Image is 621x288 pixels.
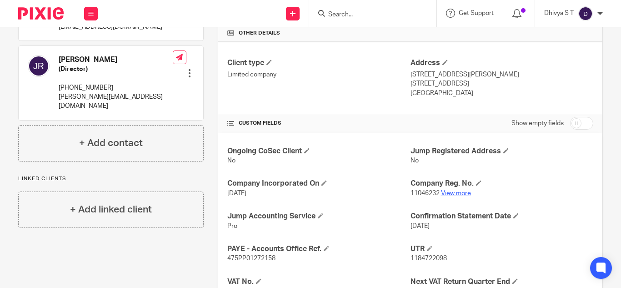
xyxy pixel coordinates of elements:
h4: VAT No. [227,277,410,287]
p: Dhivya S T [544,9,574,18]
h4: Client type [227,58,410,68]
h4: + Add contact [79,136,143,150]
a: View more [441,190,471,197]
span: Other details [239,30,280,37]
img: svg%3E [28,55,50,77]
h5: (Director) [59,65,173,74]
span: No [411,157,419,164]
h4: Company Incorporated On [227,179,410,188]
h4: Jump Accounting Service [227,212,410,221]
h4: [PERSON_NAME] [59,55,173,65]
span: No [227,157,235,164]
span: 1184722098 [411,255,447,262]
h4: CUSTOM FIELDS [227,120,410,127]
h4: Address [411,58,593,68]
p: [PHONE_NUMBER] [59,83,173,92]
p: [PERSON_NAME][EMAIL_ADDRESS][DOMAIN_NAME] [59,92,173,111]
h4: + Add linked client [70,202,152,217]
p: [STREET_ADDRESS][PERSON_NAME] [411,70,593,79]
p: Limited company [227,70,410,79]
h4: Company Reg. No. [411,179,593,188]
h4: Ongoing CoSec Client [227,147,410,156]
span: [DATE] [227,190,246,197]
p: [STREET_ADDRESS] [411,79,593,88]
img: Pixie [18,7,64,20]
img: svg%3E [578,6,593,21]
h4: Next VAT Return Quarter End [411,277,593,287]
label: Show empty fields [511,119,564,128]
p: [GEOGRAPHIC_DATA] [411,89,593,98]
h4: Jump Registered Address [411,147,593,156]
p: Linked clients [18,175,204,182]
h4: Confirmation Statement Date [411,212,593,221]
span: 475PP01272158 [227,255,275,262]
span: 11046232 [411,190,440,197]
h4: UTR [411,244,593,254]
h4: PAYE - Accounts Office Ref. [227,244,410,254]
input: Search [327,11,409,19]
span: Get Support [459,10,494,16]
span: [DATE] [411,223,430,229]
span: Pro [227,223,237,229]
